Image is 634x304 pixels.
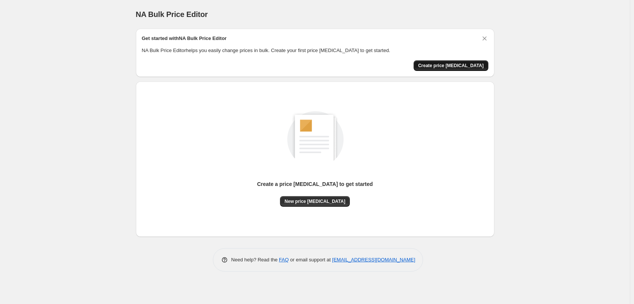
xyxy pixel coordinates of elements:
span: Create price [MEDICAL_DATA] [418,63,484,69]
p: NA Bulk Price Editor helps you easily change prices in bulk. Create your first price [MEDICAL_DAT... [142,47,488,54]
h2: Get started with NA Bulk Price Editor [142,35,227,42]
span: Need help? Read the [231,257,279,263]
button: Dismiss card [481,35,488,42]
p: Create a price [MEDICAL_DATA] to get started [257,180,373,188]
button: New price [MEDICAL_DATA] [280,196,350,207]
span: New price [MEDICAL_DATA] [285,198,345,204]
a: [EMAIL_ADDRESS][DOMAIN_NAME] [332,257,415,263]
button: Create price change job [414,60,488,71]
span: or email support at [289,257,332,263]
a: FAQ [279,257,289,263]
span: NA Bulk Price Editor [136,10,208,18]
